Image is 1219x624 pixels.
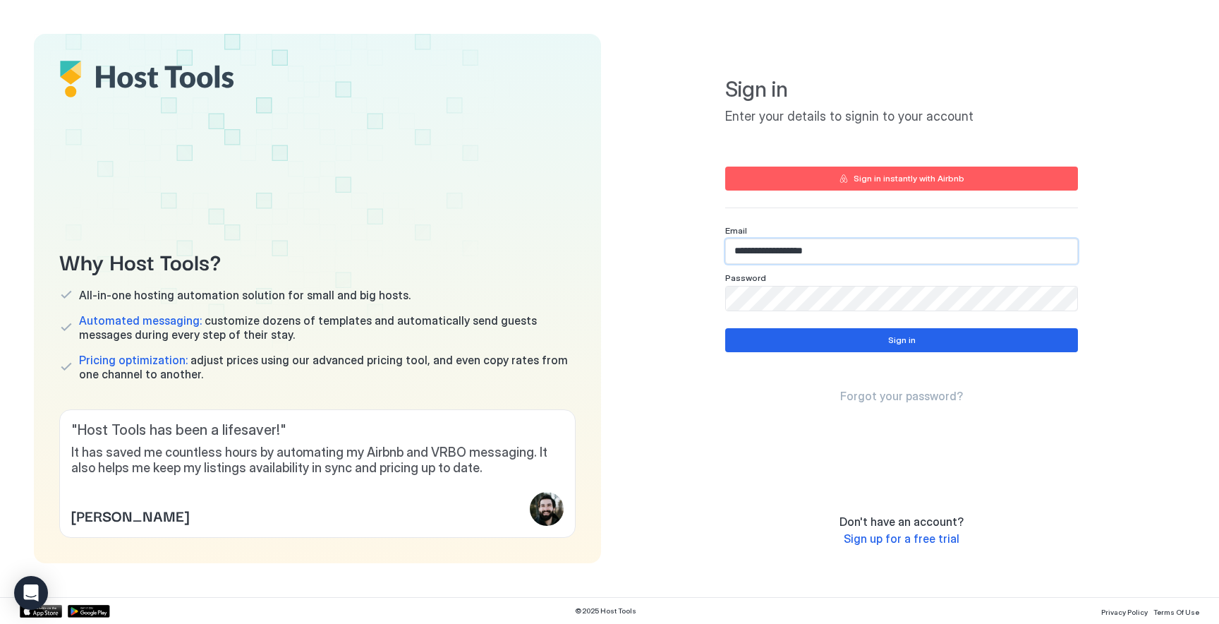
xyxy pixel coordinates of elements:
span: Enter your details to signin to your account [725,109,1078,125]
span: Terms Of Use [1153,608,1199,616]
span: All-in-one hosting automation solution for small and big hosts. [79,288,411,302]
span: Sign in [725,76,1078,103]
span: Password [725,272,766,283]
div: Sign in [888,334,916,347]
div: Open Intercom Messenger [14,576,48,610]
span: Pricing optimization: [79,353,188,367]
button: Sign in instantly with Airbnb [725,167,1078,191]
span: Privacy Policy [1101,608,1148,616]
div: profile [530,492,564,526]
span: Forgot your password? [840,389,963,403]
div: Sign in instantly with Airbnb [854,172,964,185]
a: Google Play Store [68,605,110,618]
a: Terms Of Use [1153,604,1199,618]
span: Why Host Tools? [59,245,576,277]
span: © 2025 Host Tools [575,606,636,616]
span: Automated messaging: [79,313,202,328]
a: Forgot your password? [840,389,963,404]
a: Sign up for a free trial [844,532,959,546]
input: Input Field [726,287,1077,311]
span: customize dozens of templates and automatically send guests messages during every step of their s... [79,313,576,342]
a: Privacy Policy [1101,604,1148,618]
span: " Host Tools has been a lifesaver! " [71,421,564,439]
span: Email [725,225,747,236]
span: Sign up for a free trial [844,532,959,546]
span: [PERSON_NAME] [71,505,189,526]
input: Input Field [726,239,1077,263]
span: adjust prices using our advanced pricing tool, and even copy rates from one channel to another. [79,353,576,381]
span: It has saved me countless hours by automating my Airbnb and VRBO messaging. It also helps me keep... [71,445,564,476]
button: Sign in [725,328,1078,352]
a: App Store [20,605,62,618]
span: Don't have an account? [839,515,964,529]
